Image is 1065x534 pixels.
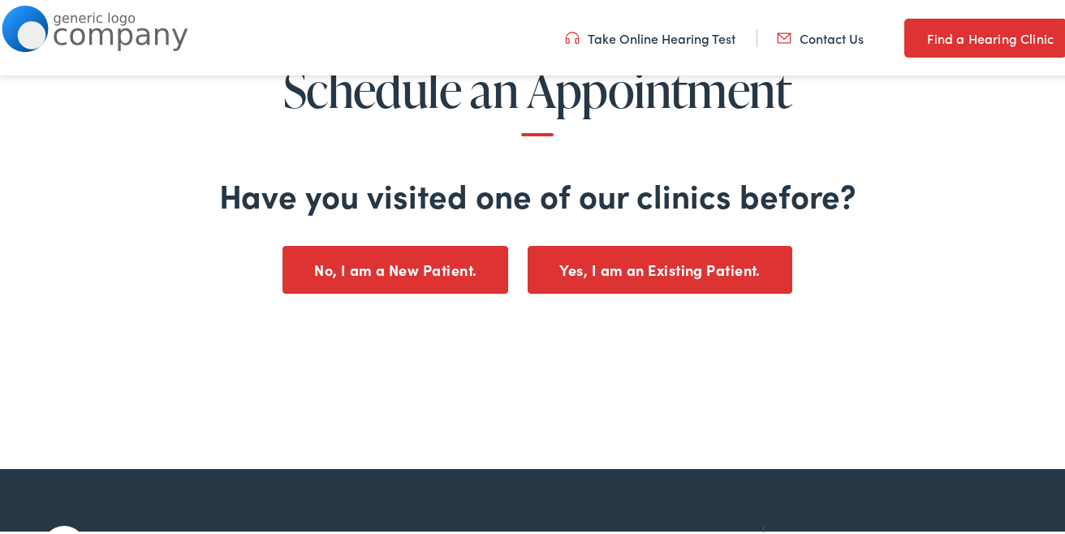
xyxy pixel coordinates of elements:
button: No, I am a New Patient. [282,243,508,291]
button: Yes, I am an Existing Patient. [528,243,792,291]
img: utility icon [565,27,580,45]
h2: Have you visited one of our clinics before? [43,173,1032,212]
a: Contact Us [777,27,864,45]
a: Take Online Hearing Test [565,27,735,45]
img: utility icon [904,26,919,45]
img: utility icon [777,27,791,45]
h1: Schedule an Appointment [43,60,1032,134]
